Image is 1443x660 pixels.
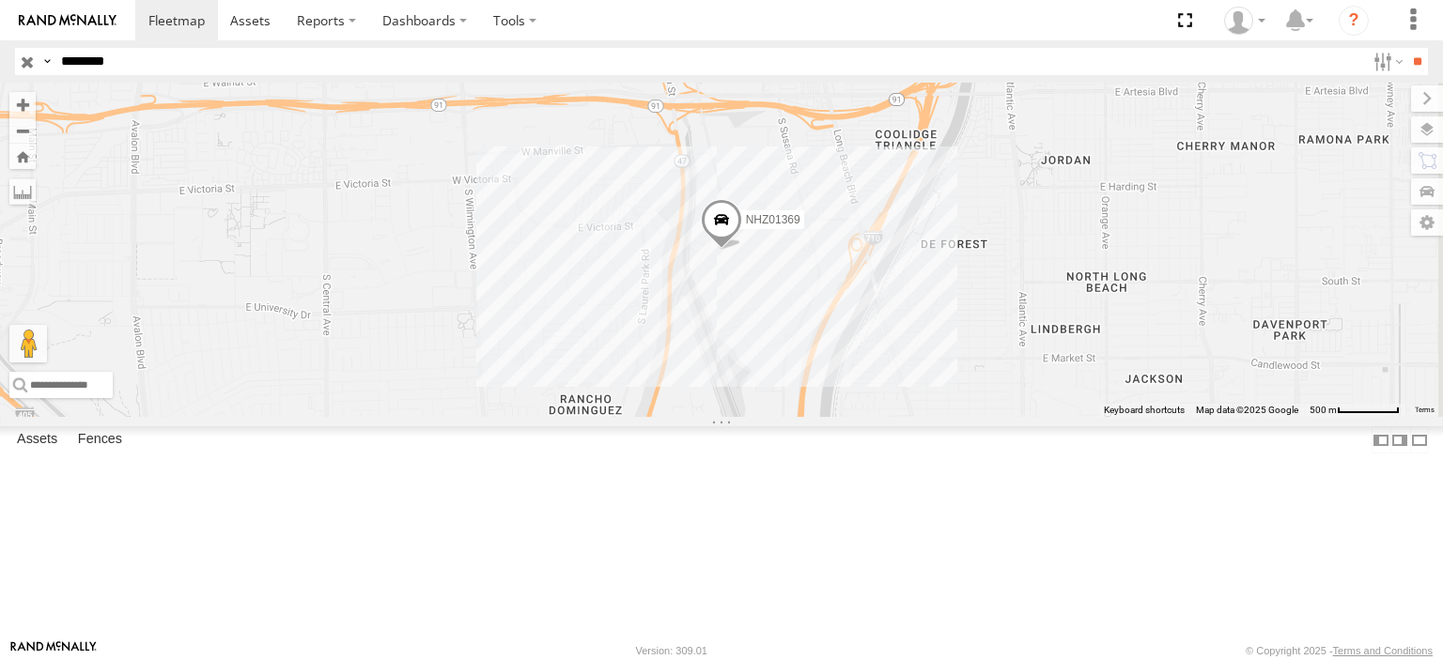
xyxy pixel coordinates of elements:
[9,325,47,362] button: Drag Pegman onto the map to open Street View
[1415,406,1435,413] a: Terms (opens in new tab)
[1411,209,1443,236] label: Map Settings
[1372,426,1390,453] label: Dock Summary Table to the Left
[1246,645,1433,656] div: © Copyright 2025 -
[1218,7,1272,35] div: Zulema McIntosch
[1196,405,1298,415] span: Map data ©2025 Google
[1390,426,1409,453] label: Dock Summary Table to the Right
[9,92,36,117] button: Zoom in
[9,117,36,144] button: Zoom out
[39,48,54,75] label: Search Query
[8,427,67,453] label: Assets
[1339,6,1369,36] i: ?
[1104,404,1185,417] button: Keyboard shortcuts
[1410,426,1429,453] label: Hide Summary Table
[19,14,116,27] img: rand-logo.svg
[69,427,132,453] label: Fences
[1333,645,1433,656] a: Terms and Conditions
[9,144,36,169] button: Zoom Home
[1304,404,1405,417] button: Map Scale: 500 m per 63 pixels
[9,178,36,205] label: Measure
[1366,48,1406,75] label: Search Filter Options
[746,213,800,226] span: NHZ01369
[10,641,97,660] a: Visit our Website
[1310,405,1337,415] span: 500 m
[636,645,707,656] div: Version: 309.01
